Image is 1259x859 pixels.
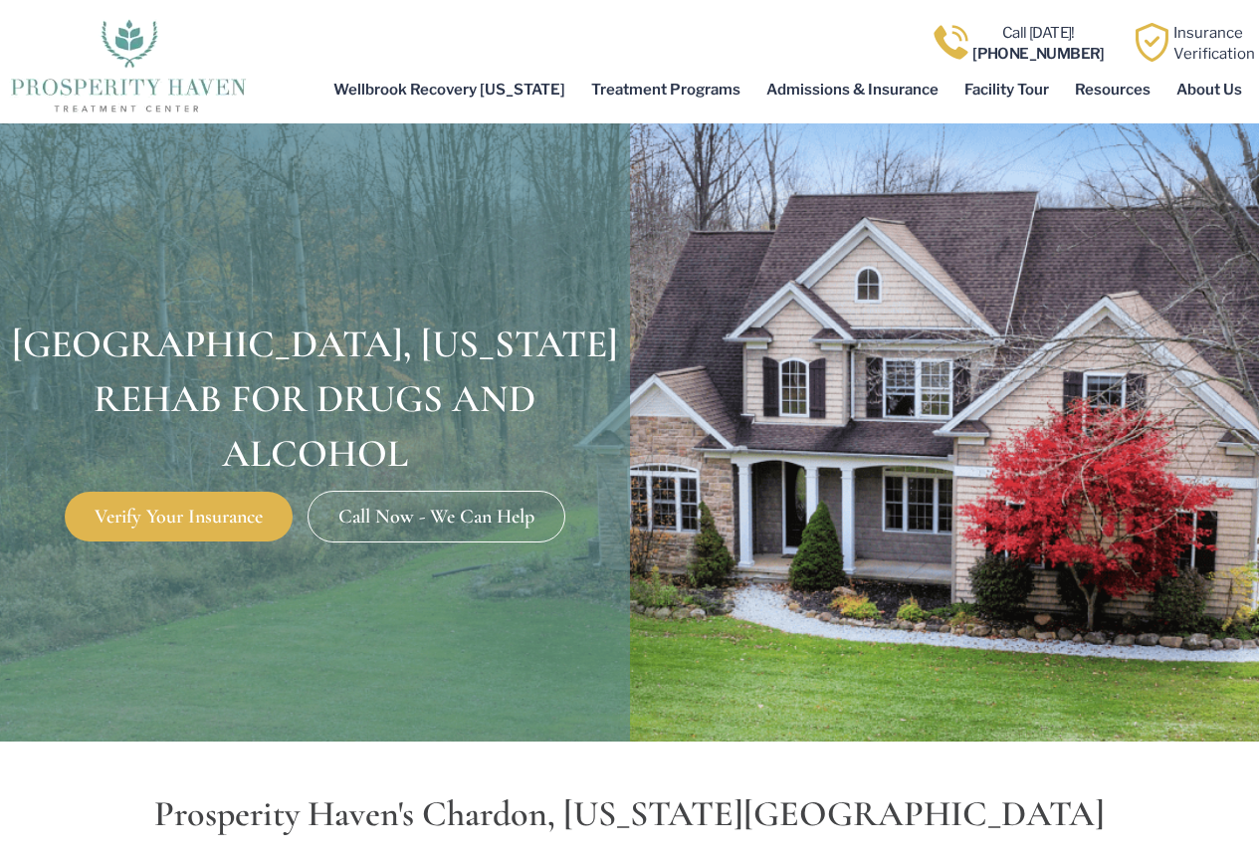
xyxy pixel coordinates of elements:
a: InsuranceVerification [1173,24,1255,62]
a: Facility Tour [951,67,1062,112]
img: Call one of Prosperity Haven's dedicated counselors today so we can help you overcome addiction [932,23,970,62]
img: The logo for Prosperity Haven Addiction Recovery Center. [4,14,252,113]
a: Call [DATE]![PHONE_NUMBER] [972,24,1105,62]
h2: Prosperity Haven's Chardon, [US_STATE][GEOGRAPHIC_DATA] [58,791,1202,838]
a: Resources [1062,67,1163,112]
a: Admissions & Insurance [753,67,951,112]
span: Call Now - We Can Help [338,507,534,527]
a: Verify Your Insurance [65,492,293,541]
a: Call Now - We Can Help [308,491,565,542]
a: Treatment Programs [578,67,753,112]
span: Verify Your Insurance [95,507,263,527]
a: Wellbrook Recovery [US_STATE] [320,67,578,112]
img: Learn how Prosperity Haven, a verified substance abuse center can help you overcome your addiction [1133,23,1171,62]
a: About Us [1163,67,1255,112]
b: [PHONE_NUMBER] [972,45,1105,63]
